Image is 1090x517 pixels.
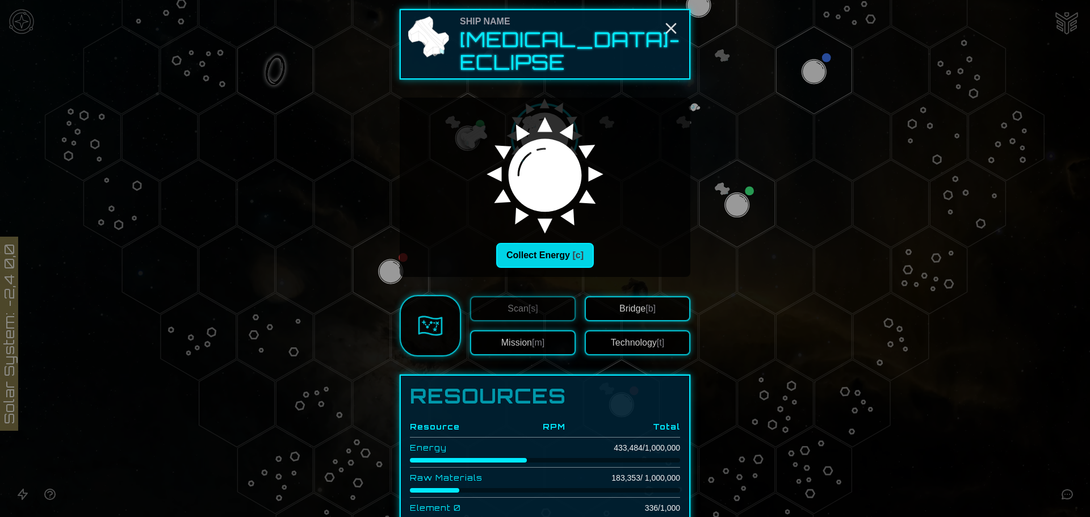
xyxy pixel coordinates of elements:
[585,330,690,355] button: Technology[t]
[662,19,680,37] button: Close
[496,243,594,268] button: Collect Energy [c]
[410,468,521,489] td: Raw Materials
[565,438,680,459] td: 433,484 / 1,000,000
[585,296,690,321] button: Bridge[b]
[460,15,685,28] div: Ship Name
[405,15,451,60] img: Ship Icon
[410,438,521,459] td: Energy
[572,250,584,260] span: [c]
[470,330,576,355] button: Mission[m]
[521,417,565,438] th: RPM
[565,417,680,438] th: Total
[410,385,680,407] h1: Resources
[529,304,538,313] span: [s]
[470,296,576,321] button: Scan[s]
[410,417,521,438] th: Resource
[460,28,685,74] h2: [MEDICAL_DATA]-Eclipse
[565,468,680,489] td: 183,353 / 1,000,000
[508,304,538,313] span: Scan
[418,313,443,338] img: Sector
[657,338,664,347] span: [t]
[645,304,656,313] span: [b]
[477,101,613,237] img: Star
[532,338,544,347] span: [m]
